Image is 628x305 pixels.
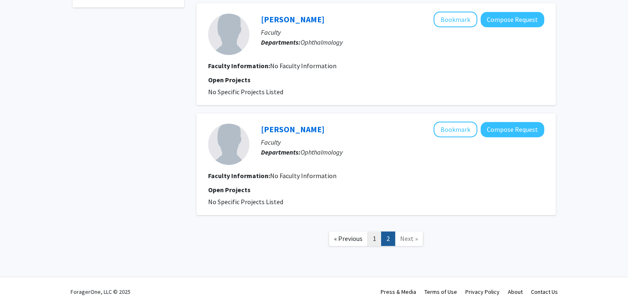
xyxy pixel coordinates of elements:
button: Compose Request to Bruce Markovitz [481,122,544,137]
a: 1 [367,231,382,246]
a: 2 [381,231,395,246]
a: Previous [329,231,368,246]
p: Faculty [261,137,544,147]
span: « Previous [334,234,363,243]
span: Next » [400,234,418,243]
a: About [508,288,523,295]
p: Open Projects [208,75,544,85]
span: No Faculty Information [270,62,337,70]
b: Departments: [261,38,301,46]
b: Faculty Information: [208,172,270,180]
b: Faculty Information: [208,62,270,70]
a: Privacy Policy [465,288,500,295]
button: Add Bruce Markovitz to Bookmarks [434,122,477,137]
a: Press & Media [381,288,416,295]
iframe: Chat [6,268,35,299]
a: [PERSON_NAME] [261,14,325,24]
b: Departments: [261,148,301,156]
a: Contact Us [531,288,558,295]
nav: Page navigation [197,223,556,257]
button: Compose Request to Yoshihiro Yonekawa [481,12,544,27]
span: No Specific Projects Listed [208,198,283,206]
p: Open Projects [208,185,544,195]
button: Add Yoshihiro Yonekawa to Bookmarks [434,12,477,27]
span: No Faculty Information [270,172,337,180]
span: Ophthalmology [301,148,343,156]
span: No Specific Projects Listed [208,88,283,96]
a: Next Page [395,231,423,246]
span: Ophthalmology [301,38,343,46]
a: [PERSON_NAME] [261,124,325,134]
p: Faculty [261,27,544,37]
a: Terms of Use [424,288,457,295]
